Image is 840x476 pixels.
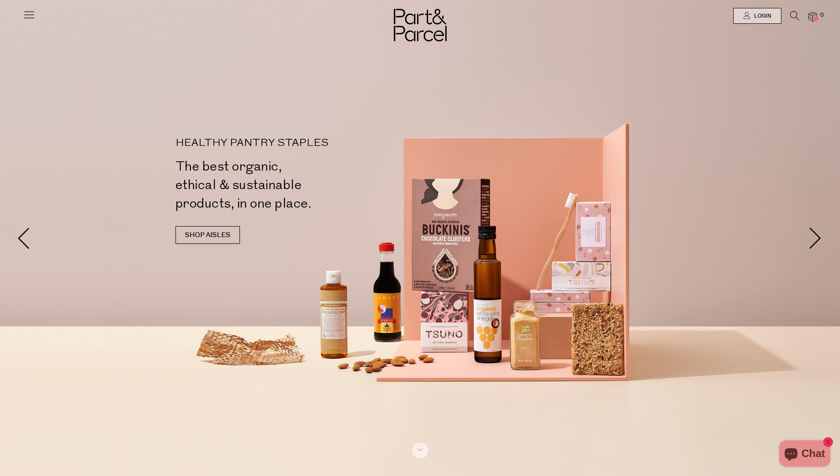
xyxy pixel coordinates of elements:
[808,12,817,21] a: 0
[175,226,240,244] a: SHOP AISLES
[394,9,447,41] img: Part&Parcel
[175,138,424,149] p: HEALTHY PANTRY STAPLES
[175,157,424,213] h2: The best organic, ethical & sustainable products, in one place.
[777,440,833,469] inbox-online-store-chat: Shopify online store chat
[818,11,826,19] span: 0
[752,12,771,20] span: Login
[733,8,781,24] a: Login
